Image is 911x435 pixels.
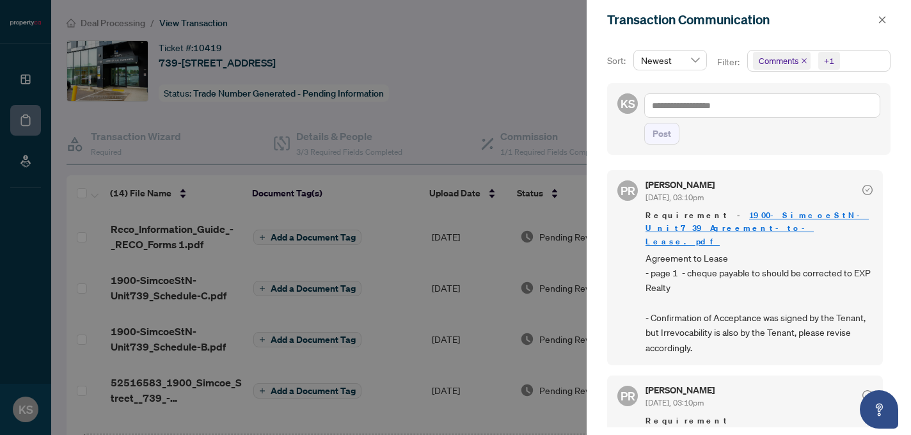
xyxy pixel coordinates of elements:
[621,387,635,405] span: PR
[621,95,635,113] span: KS
[646,209,873,248] span: Requirement -
[860,390,898,429] button: Open asap
[824,54,834,67] div: +1
[621,182,635,200] span: PR
[646,193,704,202] span: [DATE], 03:10pm
[646,398,704,407] span: [DATE], 03:10pm
[801,58,807,64] span: close
[753,52,811,70] span: Comments
[607,10,874,29] div: Transaction Communication
[646,180,715,189] h5: [PERSON_NAME]
[759,54,798,67] span: Comments
[646,251,873,356] span: Agreement to Lease - page 1 - cheque payable to should be corrected to EXP Realty - Confirmation ...
[862,185,873,195] span: check-circle
[641,51,699,70] span: Newest
[878,15,887,24] span: close
[646,210,869,246] a: 1900-SimcoeStN-Unit739_Agreement-to-Lease.pdf
[862,390,873,400] span: check-circle
[607,54,628,68] p: Sort:
[717,55,741,69] p: Filter:
[644,123,679,145] button: Post
[646,386,715,395] h5: [PERSON_NAME]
